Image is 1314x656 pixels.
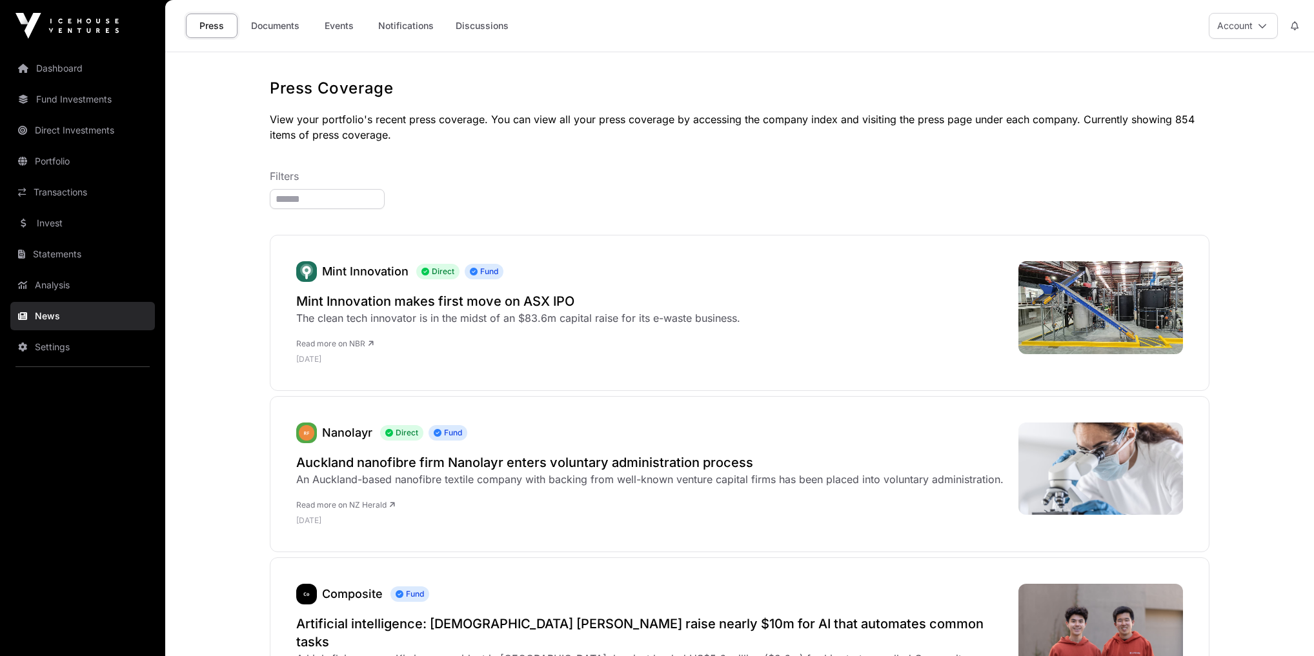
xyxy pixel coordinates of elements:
a: Nanolayr [322,426,372,439]
span: Direct [380,425,423,441]
p: Filters [270,168,1209,184]
span: Direct [416,264,460,279]
span: Fund [465,264,503,279]
a: Fund Investments [10,85,155,114]
a: Mint Innovation [296,261,317,282]
a: Press [186,14,238,38]
a: Nanolayr [296,422,317,443]
a: Direct Investments [10,116,155,144]
span: Fund [390,586,429,602]
iframe: Chat Widget [1249,594,1314,656]
a: Read more on NBR [296,339,374,348]
a: Invest [10,209,155,237]
a: Auckland nanofibre firm Nanolayr enters voluntary administration process [296,453,1004,472]
p: View your portfolio's recent press coverage. You can view all your press coverage by accessing th... [270,112,1209,143]
h1: Press Coverage [270,78,1209,99]
a: Dashboard [10,54,155,83]
a: Mint Innovation makes first move on ASX IPO [296,292,740,310]
a: Read more on NZ Herald [296,500,395,510]
p: [DATE] [296,515,1004,526]
a: Events [313,14,365,38]
a: Mint Innovation [322,264,409,278]
a: Analysis [10,271,155,299]
a: Composite [296,584,317,604]
p: [DATE] [296,354,740,364]
a: Transactions [10,178,155,206]
img: revolution-fibres208.png [296,422,317,443]
a: Settings [10,333,155,361]
img: composite410.png [296,584,317,604]
img: mint-innovation-hammer-mill-.jpeg [1018,261,1183,354]
a: Portfolio [10,147,155,175]
div: An Auckland-based nanofibre textile company with backing from well-known venture capital firms ha... [296,472,1004,487]
a: Composite [322,587,383,601]
img: Mint.svg [296,261,317,282]
a: Artificial intelligence: [DEMOGRAPHIC_DATA] [PERSON_NAME] raise nearly $10m for AI that automates... [296,615,1006,651]
a: News [10,302,155,330]
a: Notifications [370,14,442,38]
span: Fund [429,425,467,441]
img: Icehouse Ventures Logo [15,13,119,39]
a: Discussions [447,14,517,38]
a: Documents [243,14,308,38]
a: Statements [10,240,155,268]
div: The clean tech innovator is in the midst of an $83.6m capital raise for its e-waste business. [296,310,740,326]
img: H7AB3QAHWVAUBGCTYQCTPUHQDQ.jpg [1018,422,1183,515]
button: Account [1209,13,1278,39]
